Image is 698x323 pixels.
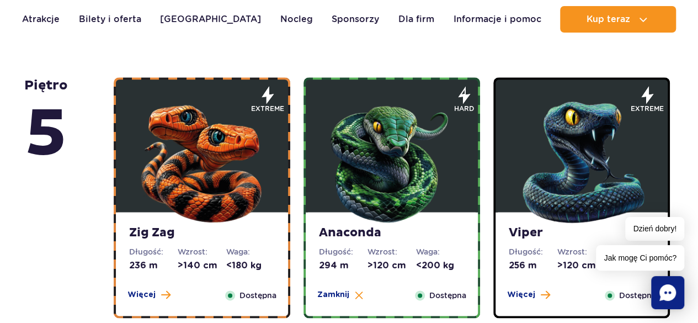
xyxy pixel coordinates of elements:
[178,260,226,272] dd: >140 cm
[127,289,170,300] button: Więcej
[454,104,474,114] span: hard
[24,94,68,176] span: 5
[429,289,466,301] span: Dostępna
[560,6,676,33] button: Kup teraz
[586,14,630,24] span: Kup teraz
[507,289,550,300] button: Więcej
[509,246,557,257] dt: Długość:
[515,93,648,226] img: 683e9da1f380d703171350.png
[226,246,275,257] dt: Waga:
[160,6,261,33] a: [GEOGRAPHIC_DATA]
[416,260,465,272] dd: <200 kg
[619,289,656,301] span: Dostępna
[509,260,557,272] dd: 256 m
[509,225,654,241] strong: Viper
[596,245,684,271] span: Jak mogę Ci pomóc?
[651,276,684,309] div: Chat
[625,217,684,241] span: Dzień dobry!
[178,246,226,257] dt: Wzrost:
[326,93,458,226] img: 683e9d7f6dccb324111516.png
[79,6,141,33] a: Bilety i oferta
[239,289,276,301] span: Dostępna
[416,246,465,257] dt: Waga:
[557,260,606,272] dd: >120 cm
[317,289,363,300] button: Zamknij
[22,6,60,33] a: Atrakcje
[280,6,313,33] a: Nocleg
[226,260,275,272] dd: <180 kg
[319,225,465,241] strong: Anaconda
[319,260,367,272] dd: 294 m
[507,289,535,300] span: Więcej
[129,260,178,272] dd: 236 m
[136,93,268,226] img: 683e9d18e24cb188547945.png
[367,246,416,257] dt: Wzrost:
[127,289,156,300] span: Więcej
[129,225,275,241] strong: Zig Zag
[129,246,178,257] dt: Długość:
[398,6,434,33] a: Dla firm
[24,77,68,176] strong: piętro
[251,104,284,114] span: extreme
[332,6,379,33] a: Sponsorzy
[453,6,541,33] a: Informacje i pomoc
[367,260,416,272] dd: >120 cm
[317,289,349,300] span: Zamknij
[631,104,664,114] span: extreme
[319,246,367,257] dt: Długość:
[557,246,606,257] dt: Wzrost:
